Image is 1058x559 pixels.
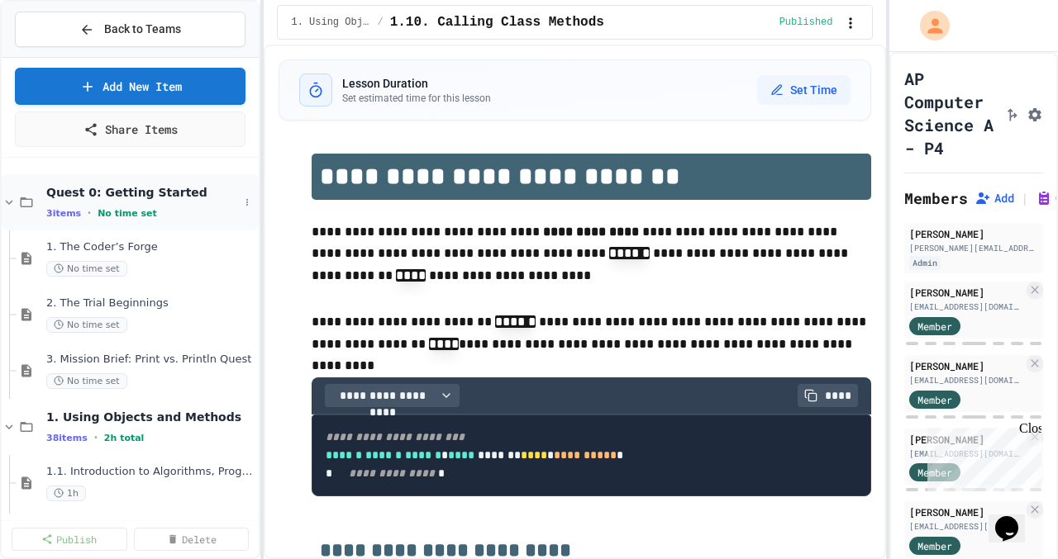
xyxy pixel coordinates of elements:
[779,16,840,29] div: Content is published and visible to students
[46,433,88,443] span: 38 items
[975,190,1014,206] button: Add
[757,75,851,105] button: Set Time
[104,433,145,443] span: 2h total
[909,505,1023,519] div: [PERSON_NAME]
[903,7,954,45] div: My Account
[88,206,91,220] span: •
[239,194,255,211] button: More options
[904,67,997,159] h1: AP Computer Science A - P4
[909,358,1023,373] div: [PERSON_NAME]
[909,301,1023,313] div: [EMAIL_ADDRESS][DOMAIN_NAME]
[46,317,127,333] span: No time set
[909,432,1023,447] div: [PERSON_NAME]
[909,226,1038,241] div: [PERSON_NAME]
[12,528,127,551] a: Publish
[909,242,1038,254] div: [PERSON_NAME][EMAIL_ADDRESS][DOMAIN_NAME]
[909,374,1023,386] div: [EMAIL_ADDRESS][DOMAIN_NAME]
[917,319,952,334] span: Member
[94,431,98,444] span: •
[134,528,250,551] a: Delete
[779,16,833,29] span: Published
[909,256,941,270] div: Admin
[921,421,1041,491] iframe: chat widget
[15,68,245,105] a: Add New Item
[46,465,255,479] span: 1.1. Introduction to Algorithms, Programming, and Compilers
[917,538,952,553] span: Member
[1021,188,1029,208] span: |
[390,12,604,32] span: 1.10. Calling Class Methods
[1003,103,1020,123] button: Click to see fork details
[909,285,1023,300] div: [PERSON_NAME]
[291,16,370,29] span: 1. Using Objects and Methods
[989,493,1041,542] iframe: chat widget
[342,92,491,105] p: Set estimated time for this lesson
[15,12,245,47] button: Back to Teams
[46,185,239,200] span: Quest 0: Getting Started
[917,392,952,407] span: Member
[46,208,81,219] span: 3 items
[46,373,127,389] span: No time set
[46,353,255,367] span: 3. Mission Brief: Print vs. Println Quest
[909,448,1023,460] div: [EMAIL_ADDRESS][DOMAIN_NAME]
[46,261,127,277] span: No time set
[904,187,968,210] h2: Members
[98,208,157,219] span: No time set
[15,111,245,147] a: Share Items
[7,7,114,105] div: Chat with us now!Close
[46,410,255,424] span: 1. Using Objects and Methods
[342,75,491,92] h3: Lesson Duration
[917,465,952,480] span: Member
[46,486,86,501] span: 1h
[909,520,1023,533] div: [EMAIL_ADDRESS][DOMAIN_NAME]
[377,16,383,29] span: /
[1027,103,1043,123] button: Assignment Settings
[46,240,255,254] span: 1. The Coder’s Forge
[46,296,255,310] span: 2. The Trial Beginnings
[104,21,181,38] span: Back to Teams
